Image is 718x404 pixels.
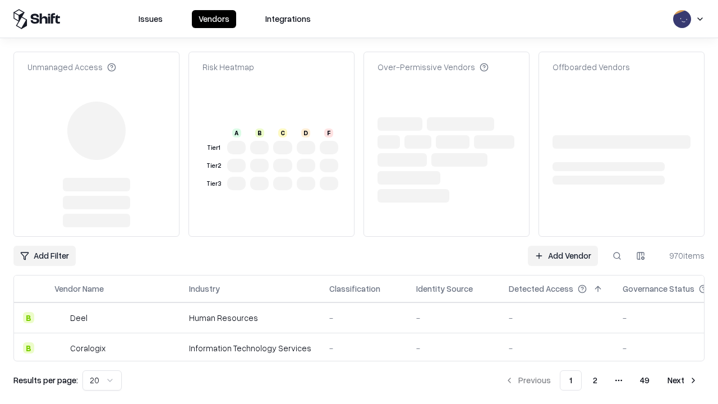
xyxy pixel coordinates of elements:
div: - [416,342,491,354]
nav: pagination [498,370,705,391]
div: F [324,128,333,137]
a: Add Vendor [528,246,598,266]
div: - [416,312,491,324]
div: Industry [189,283,220,295]
div: Identity Source [416,283,473,295]
div: - [329,342,398,354]
div: B [23,312,34,323]
div: D [301,128,310,137]
div: Risk Heatmap [202,61,254,73]
div: B [255,128,264,137]
div: Classification [329,283,380,295]
div: Over-Permissive Vendors [378,61,489,73]
div: Information Technology Services [189,342,311,354]
div: - [509,312,605,324]
button: Add Filter [13,246,76,266]
div: 970 items [660,250,705,261]
div: Tier 1 [205,143,223,153]
div: C [278,128,287,137]
button: 49 [631,370,659,391]
img: Deel [54,312,66,323]
div: B [23,342,34,353]
div: Detected Access [509,283,573,295]
button: 1 [560,370,582,391]
div: Vendor Name [54,283,104,295]
button: Next [661,370,705,391]
div: Governance Status [623,283,694,295]
div: Deel [70,312,88,324]
div: - [509,342,605,354]
div: Tier 2 [205,161,223,171]
div: Unmanaged Access [27,61,116,73]
div: Offboarded Vendors [553,61,630,73]
button: Issues [132,10,169,28]
button: Vendors [192,10,236,28]
div: - [329,312,398,324]
div: Coralogix [70,342,105,354]
div: A [232,128,241,137]
button: 2 [584,370,606,391]
button: Integrations [259,10,317,28]
img: Coralogix [54,342,66,353]
div: Tier 3 [205,179,223,189]
p: Results per page: [13,374,78,386]
div: Human Resources [189,312,311,324]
